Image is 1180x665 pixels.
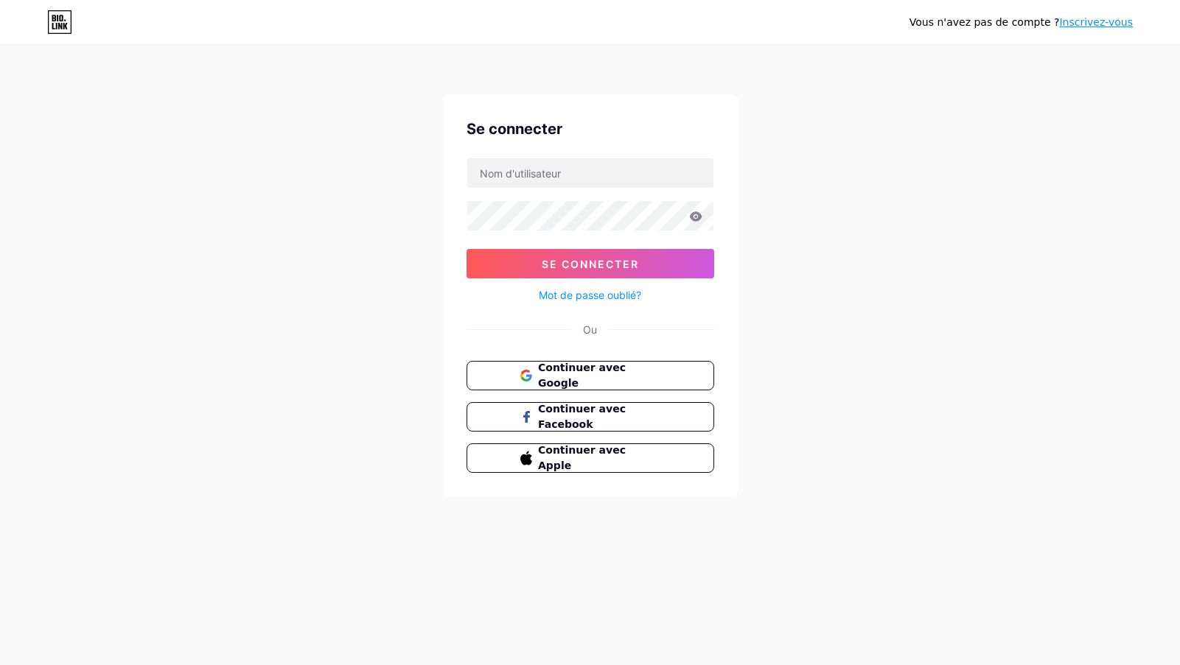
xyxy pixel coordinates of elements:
[467,443,714,473] button: Continuer avec Apple
[538,444,626,471] font: Continuer avec Apple
[467,249,714,278] button: Se connecter
[467,402,714,432] button: Continuer avec Facebook
[1059,16,1133,28] a: Inscrivez-vous
[467,361,714,390] button: Continuer avec Google
[539,289,641,301] font: Mot de passe oublié?
[910,16,1060,28] font: Vous n'avez pas de compte ?
[583,323,597,336] font: Ou
[538,362,626,389] font: Continuer avec Google
[538,403,626,430] font: Continuer avec Facebook
[542,258,639,270] font: Se connecter
[539,287,641,303] a: Mot de passe oublié?
[467,120,562,138] font: Se connecter
[467,158,713,188] input: Nom d'utilisateur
